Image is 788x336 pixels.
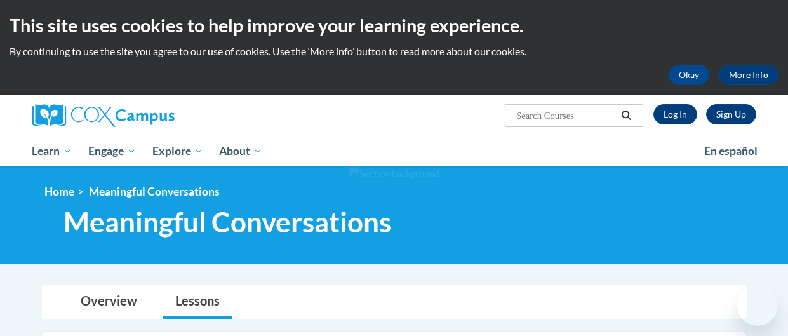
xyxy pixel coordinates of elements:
p: By continuing to use the site you agree to our use of cookies. Use the ‘More info’ button to read... [10,44,778,58]
span: Explore [152,144,203,159]
span: Learn [32,144,72,159]
img: Cox Campus [32,104,175,127]
a: En español [696,138,766,165]
span: Meaningful Conversations [63,205,391,239]
a: Engage [80,137,144,166]
a: Home [44,185,74,198]
span: En español [704,144,758,158]
span: About [219,144,262,159]
span: Meaningful Conversations [89,185,220,198]
a: Lessons [163,285,232,319]
a: About [211,137,270,166]
button: Search [617,108,636,123]
a: Learn [24,137,81,166]
a: Cox Campus [32,104,261,127]
button: Okay [669,65,709,85]
a: Register [706,104,756,124]
input: Search Courses [515,108,617,123]
iframe: Button to launch messaging window [737,285,778,326]
h2: This site uses cookies to help improve your learning experience. [10,13,778,38]
span: Engage [88,144,136,159]
a: More Info [719,65,778,85]
div: Main menu [23,137,766,166]
a: Overview [68,285,150,319]
a: Log In [653,104,697,124]
a: Explore [144,137,211,166]
img: Section background [349,167,439,181]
